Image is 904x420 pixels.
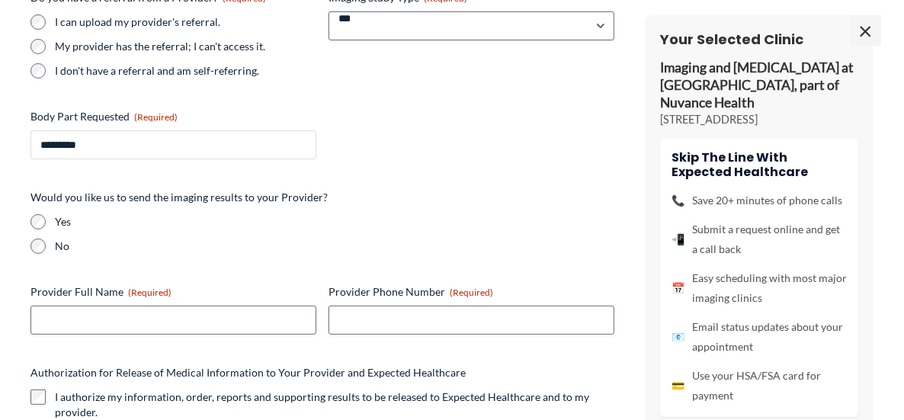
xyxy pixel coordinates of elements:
[134,111,178,123] span: (Required)
[672,220,847,259] li: Submit a request online and get a call back
[672,327,684,347] span: 📧
[672,229,684,249] span: 📲
[672,191,684,210] span: 📞
[672,317,847,357] li: Email status updates about your appointment
[672,278,684,298] span: 📅
[450,287,493,298] span: (Required)
[30,365,466,380] legend: Authorization for Release of Medical Information to Your Provider and Expected Healthcare
[851,15,881,46] span: ×
[55,63,316,79] label: I don't have a referral and am self-referring.
[672,191,847,210] li: Save 20+ minutes of phone calls
[660,30,858,48] h3: Your Selected Clinic
[30,284,316,300] label: Provider Full Name
[660,112,858,127] p: [STREET_ADDRESS]
[672,366,847,406] li: Use your HSA/FSA card for payment
[55,214,614,229] label: Yes
[672,376,684,396] span: 💳
[329,284,614,300] label: Provider Phone Number
[30,190,328,205] legend: Would you like us to send the imaging results to your Provider?
[128,287,172,298] span: (Required)
[660,59,858,112] p: Imaging and [MEDICAL_DATA] at [GEOGRAPHIC_DATA], part of Nuvance Health
[55,239,614,254] label: No
[672,150,847,179] h4: Skip the line with Expected Healthcare
[55,39,316,54] label: My provider has the referral; I can't access it.
[55,390,614,420] label: I authorize my information, order, reports and supporting results to be released to Expected Heal...
[55,14,316,30] label: I can upload my provider's referral.
[672,268,847,308] li: Easy scheduling with most major imaging clinics
[30,109,316,124] label: Body Part Requested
